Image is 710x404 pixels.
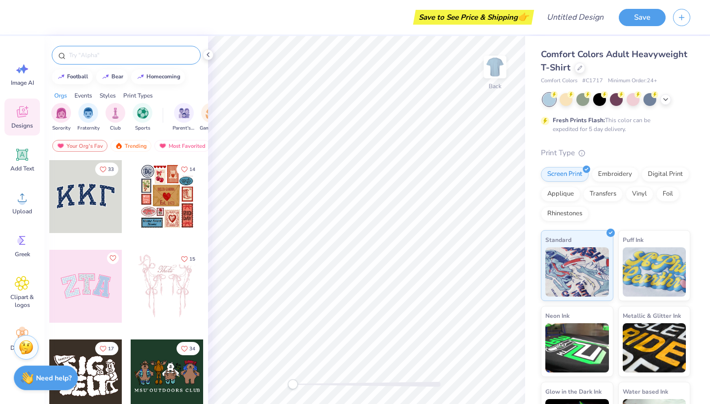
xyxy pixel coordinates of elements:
[288,379,298,389] div: Accessibility label
[56,107,67,119] img: Sorority Image
[541,167,589,182] div: Screen Print
[107,252,119,264] button: Like
[110,140,151,152] div: Trending
[541,206,589,221] div: Rhinestones
[106,103,125,132] button: filter button
[36,373,71,383] strong: Need help?
[11,122,33,130] span: Designs
[95,163,118,176] button: Like
[592,167,639,182] div: Embroidery
[57,74,65,80] img: trend_line.gif
[74,91,92,100] div: Events
[135,125,150,132] span: Sports
[623,235,643,245] span: Puff Ink
[95,342,118,355] button: Like
[77,125,100,132] span: Fraternity
[115,142,123,149] img: trending.gif
[51,103,71,132] button: filter button
[177,342,200,355] button: Like
[177,252,200,266] button: Like
[100,91,116,100] div: Styles
[626,187,653,202] div: Vinyl
[173,125,195,132] span: Parent's Weekend
[15,250,30,258] span: Greek
[106,103,125,132] div: filter for Club
[173,103,195,132] button: filter button
[177,163,200,176] button: Like
[583,187,623,202] div: Transfers
[137,107,148,119] img: Sports Image
[102,74,109,80] img: trend_line.gif
[137,74,144,80] img: trend_line.gif
[189,257,195,262] span: 15
[553,116,674,134] div: This color can be expedited for 5 day delivery.
[582,77,603,85] span: # C1717
[541,147,690,159] div: Print Type
[108,167,114,172] span: 33
[518,11,529,23] span: 👉
[608,77,657,85] span: Minimum Order: 24 +
[545,235,571,245] span: Standard
[146,74,180,79] div: homecoming
[133,103,152,132] div: filter for Sports
[131,69,185,84] button: homecoming
[51,103,71,132] div: filter for Sorority
[52,140,107,152] div: Your Org's Fav
[10,165,34,172] span: Add Text
[641,167,689,182] div: Digital Print
[200,103,222,132] button: filter button
[6,293,38,309] span: Clipart & logos
[541,77,577,85] span: Comfort Colors
[83,107,94,119] img: Fraternity Image
[108,346,114,351] span: 17
[416,10,532,25] div: Save to See Price & Shipping
[178,107,190,119] img: Parent's Weekend Image
[110,125,121,132] span: Club
[154,140,210,152] div: Most Favorited
[545,323,609,372] img: Neon Ink
[110,107,121,119] img: Club Image
[133,103,152,132] button: filter button
[111,74,123,79] div: bear
[553,116,605,124] strong: Fresh Prints Flash:
[57,142,65,149] img: most_fav.gif
[123,91,153,100] div: Print Types
[206,107,217,119] img: Game Day Image
[96,69,128,84] button: bear
[545,247,609,297] img: Standard
[489,82,501,91] div: Back
[485,57,505,77] img: Back
[541,187,580,202] div: Applique
[11,79,34,87] span: Image AI
[77,103,100,132] button: filter button
[159,142,167,149] img: most_fav.gif
[623,386,668,397] span: Water based Ink
[623,247,686,297] img: Puff Ink
[545,310,569,321] span: Neon Ink
[189,167,195,172] span: 14
[52,69,93,84] button: football
[619,9,666,26] button: Save
[77,103,100,132] div: filter for Fraternity
[623,323,686,372] img: Metallic & Glitter Ink
[539,7,611,27] input: Untitled Design
[545,386,602,397] span: Glow in the Dark Ink
[189,346,195,351] span: 34
[173,103,195,132] div: filter for Parent's Weekend
[541,48,687,73] span: Comfort Colors Adult Heavyweight T-Shirt
[200,125,222,132] span: Game Day
[200,103,222,132] div: filter for Game Day
[623,310,681,321] span: Metallic & Glitter Ink
[656,187,679,202] div: Foil
[10,344,34,352] span: Decorate
[52,125,71,132] span: Sorority
[54,91,67,100] div: Orgs
[68,50,194,60] input: Try "Alpha"
[67,74,88,79] div: football
[12,207,32,215] span: Upload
